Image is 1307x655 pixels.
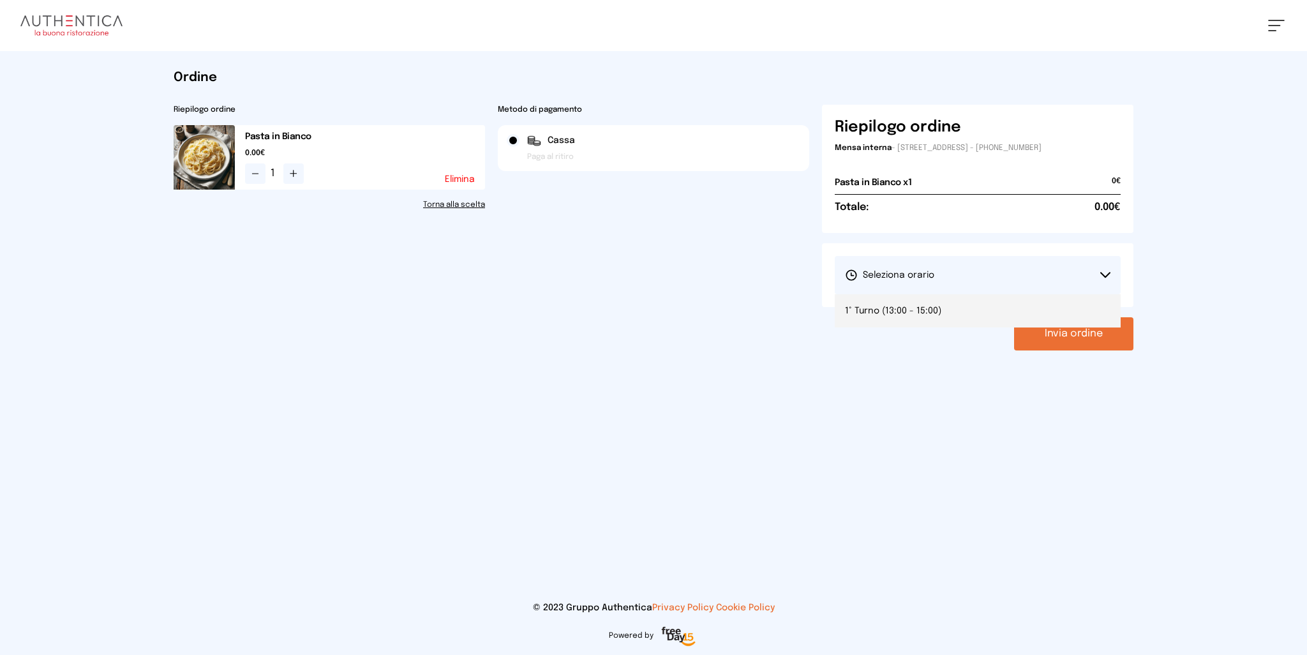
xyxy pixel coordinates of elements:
a: Cookie Policy [716,603,775,612]
img: logo-freeday.3e08031.png [659,624,699,650]
p: © 2023 Gruppo Authentica [20,601,1287,614]
button: Invia ordine [1014,317,1133,350]
a: Privacy Policy [652,603,713,612]
span: Seleziona orario [845,269,934,282]
button: Seleziona orario [835,256,1121,294]
span: Powered by [609,631,653,641]
span: 1° Turno (13:00 - 15:00) [845,305,941,317]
